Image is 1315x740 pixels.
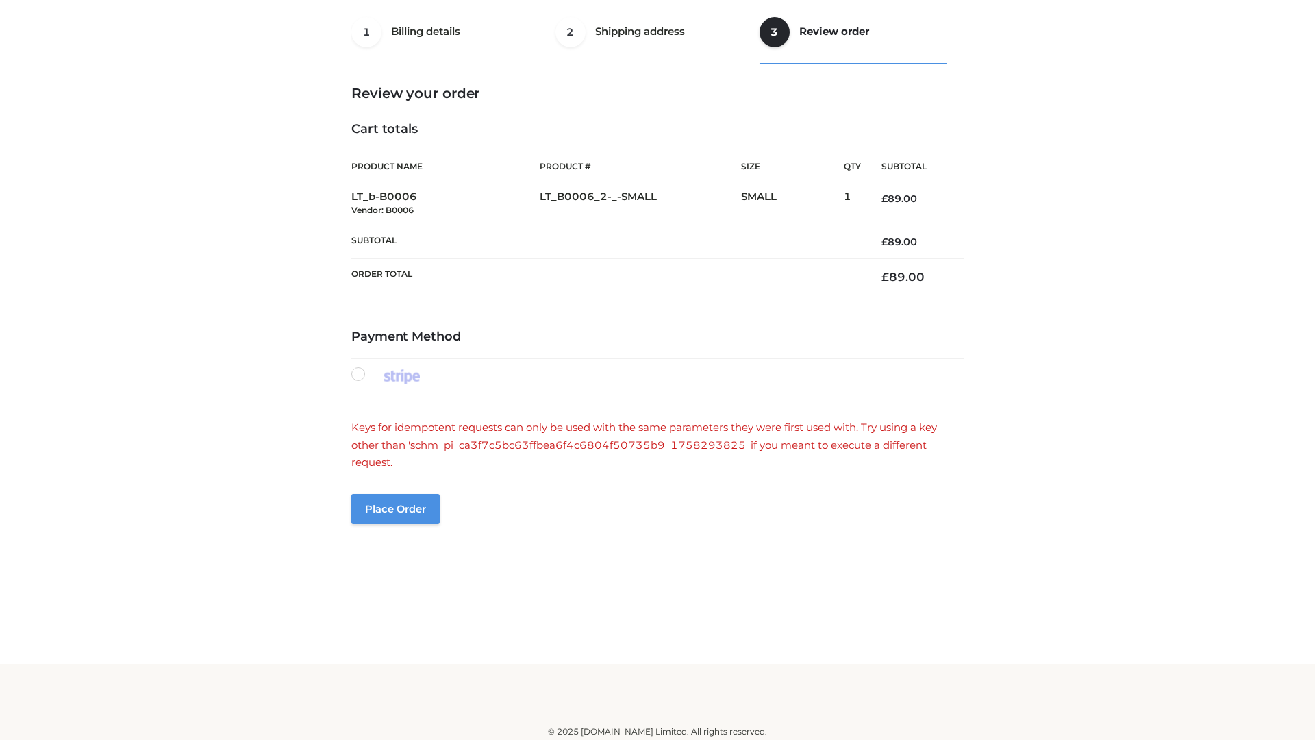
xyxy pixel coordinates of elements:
[741,182,844,225] td: SMALL
[351,259,861,295] th: Order Total
[861,151,964,182] th: Subtotal
[351,151,540,182] th: Product Name
[844,182,861,225] td: 1
[203,725,1112,739] div: © 2025 [DOMAIN_NAME] Limited. All rights reserved.
[351,225,861,258] th: Subtotal
[351,205,414,215] small: Vendor: B0006
[881,236,917,248] bdi: 89.00
[881,270,925,284] bdi: 89.00
[881,270,889,284] span: £
[741,151,837,182] th: Size
[881,193,917,205] bdi: 89.00
[351,330,964,345] h4: Payment Method
[540,151,741,182] th: Product #
[881,236,888,248] span: £
[540,182,741,225] td: LT_B0006_2-_-SMALL
[351,494,440,524] button: Place order
[351,182,540,225] td: LT_b-B0006
[881,193,888,205] span: £
[351,122,964,137] h4: Cart totals
[351,419,964,471] div: Keys for idempotent requests can only be used with the same parameters they were first used with....
[844,151,861,182] th: Qty
[351,85,964,101] h3: Review your order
